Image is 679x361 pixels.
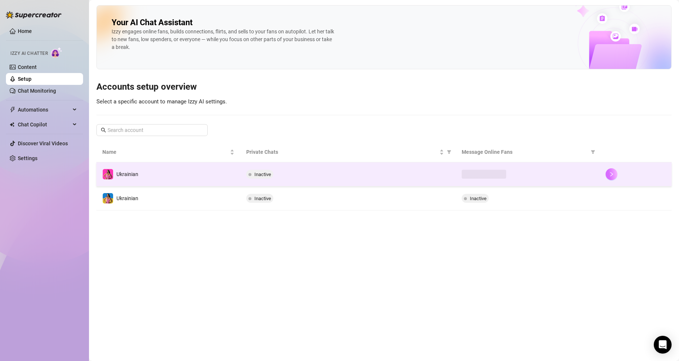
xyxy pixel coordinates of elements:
[112,28,334,51] div: Izzy engages online fans, builds connections, flirts, and sells to your fans on autopilot. Let he...
[10,50,48,57] span: Izzy AI Chatter
[18,155,37,161] a: Settings
[6,11,62,19] img: logo-BBDzfeDw.svg
[96,98,227,105] span: Select a specific account to manage Izzy AI settings.
[447,150,451,154] span: filter
[18,104,70,116] span: Automations
[445,146,453,158] span: filter
[116,195,138,201] span: Ukrainian
[101,127,106,133] span: search
[18,88,56,94] a: Chat Monitoring
[654,336,672,354] div: Open Intercom Messenger
[470,196,487,201] span: Inactive
[96,142,240,162] th: Name
[112,17,192,28] h2: Your AI Chat Assistant
[18,76,32,82] a: Setup
[606,168,617,180] button: right
[589,146,597,158] span: filter
[254,196,271,201] span: Inactive
[18,64,37,70] a: Content
[246,148,438,156] span: Private Chats
[103,193,113,203] img: Ukrainian
[10,122,14,127] img: Chat Copilot
[609,172,614,177] span: right
[51,47,62,58] img: AI Chatter
[254,172,271,177] span: Inactive
[18,28,32,34] a: Home
[462,148,588,156] span: Message Online Fans
[18,119,70,130] span: Chat Copilot
[116,171,138,177] span: Ukrainian
[10,107,16,113] span: thunderbolt
[103,169,113,179] img: Ukrainian
[18,140,68,146] a: Discover Viral Videos
[96,81,672,93] h3: Accounts setup overview
[240,142,456,162] th: Private Chats
[108,126,197,134] input: Search account
[591,150,595,154] span: filter
[102,148,228,156] span: Name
